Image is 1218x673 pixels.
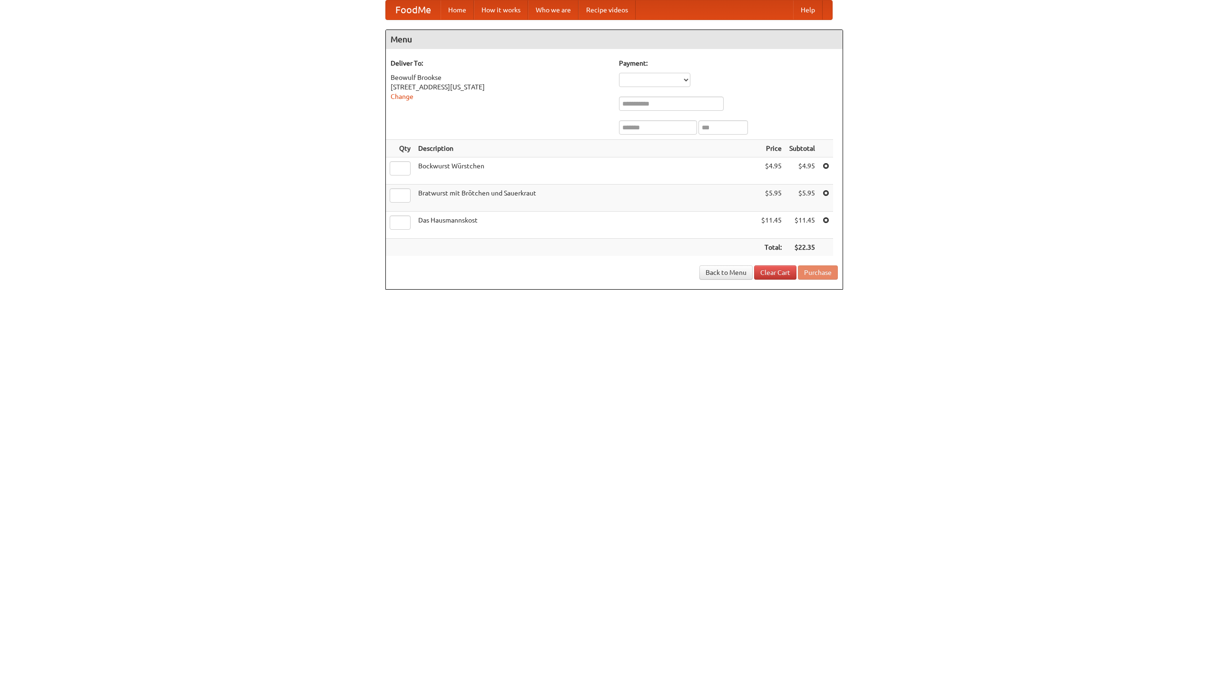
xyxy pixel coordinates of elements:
[793,0,823,20] a: Help
[786,212,819,239] td: $11.45
[391,82,609,92] div: [STREET_ADDRESS][US_STATE]
[757,239,786,256] th: Total:
[786,157,819,185] td: $4.95
[754,265,796,280] a: Clear Cart
[528,0,579,20] a: Who we are
[798,265,838,280] button: Purchase
[441,0,474,20] a: Home
[474,0,528,20] a: How it works
[391,59,609,68] h5: Deliver To:
[386,0,441,20] a: FoodMe
[386,140,414,157] th: Qty
[414,185,757,212] td: Bratwurst mit Brötchen und Sauerkraut
[757,157,786,185] td: $4.95
[757,185,786,212] td: $5.95
[386,30,843,49] h4: Menu
[786,185,819,212] td: $5.95
[619,59,838,68] h5: Payment:
[757,140,786,157] th: Price
[786,239,819,256] th: $22.35
[699,265,753,280] a: Back to Menu
[414,212,757,239] td: Das Hausmannskost
[391,93,413,100] a: Change
[414,157,757,185] td: Bockwurst Würstchen
[391,73,609,82] div: Beowulf Brookse
[414,140,757,157] th: Description
[579,0,636,20] a: Recipe videos
[757,212,786,239] td: $11.45
[786,140,819,157] th: Subtotal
